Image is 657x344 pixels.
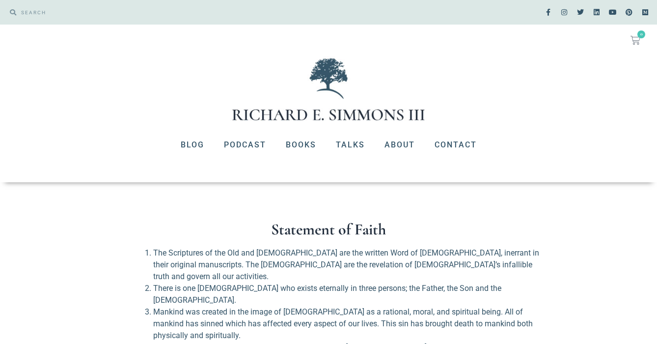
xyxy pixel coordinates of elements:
[153,284,501,305] span: There is one [DEMOGRAPHIC_DATA] who exists eternally in three persons; the Father, the Son and th...
[214,132,276,158] a: Podcast
[171,132,214,158] a: Blog
[619,29,652,51] a: 0
[375,132,425,158] a: About
[5,222,652,237] h1: Statement of Faith
[425,132,487,158] a: Contact
[153,307,533,340] span: Mankind was created in the image of [DEMOGRAPHIC_DATA] as a rational, moral, and spiritual being....
[153,248,539,281] span: The Scriptures of the Old and [DEMOGRAPHIC_DATA] are the written Word of [DEMOGRAPHIC_DATA], iner...
[276,132,326,158] a: Books
[326,132,375,158] a: Talks
[16,5,324,20] input: SEARCH
[637,30,645,38] span: 0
